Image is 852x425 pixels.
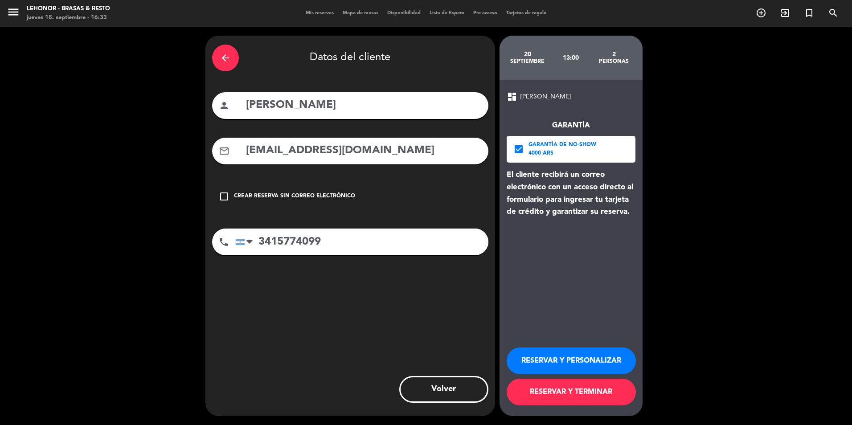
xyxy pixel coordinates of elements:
i: exit_to_app [780,8,791,18]
button: RESERVAR Y PERSONALIZAR [507,347,636,374]
span: Lista de Espera [425,11,469,16]
div: El cliente recibirá un correo electrónico con un acceso directo al formulario para ingresar tu ta... [507,169,635,218]
i: check_box [513,144,524,155]
i: mail_outline [219,146,229,156]
div: septiembre [506,58,549,65]
div: personas [592,58,635,65]
div: 13:00 [549,42,592,74]
input: Email del cliente [245,142,482,160]
span: Mis reservas [301,11,338,16]
button: menu [7,5,20,22]
button: Volver [399,376,488,403]
span: dashboard [507,91,517,102]
span: [PERSON_NAME] [520,92,571,102]
i: search [828,8,839,18]
i: add_circle_outline [756,8,766,18]
div: jueves 18. septiembre - 16:33 [27,13,110,22]
span: Tarjetas de regalo [502,11,551,16]
i: arrow_back [220,53,231,63]
div: Crear reserva sin correo electrónico [234,192,355,201]
div: 2 [592,51,635,58]
i: check_box_outline_blank [219,191,229,202]
i: turned_in_not [804,8,815,18]
div: Garantía de no-show [528,141,596,150]
input: Nombre del cliente [245,96,482,114]
button: RESERVAR Y TERMINAR [507,379,636,405]
div: Garantía [507,120,635,131]
div: Lehonor - Brasas & Resto [27,4,110,13]
span: Pre-acceso [469,11,502,16]
i: person [219,100,229,111]
span: Disponibilidad [383,11,425,16]
div: 20 [506,51,549,58]
div: 4000 ARS [528,149,596,158]
i: phone [218,237,229,247]
input: Número de teléfono... [235,229,488,255]
div: Argentina: +54 [236,229,256,255]
i: menu [7,5,20,19]
div: Datos del cliente [212,42,488,74]
span: Mapa de mesas [338,11,383,16]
